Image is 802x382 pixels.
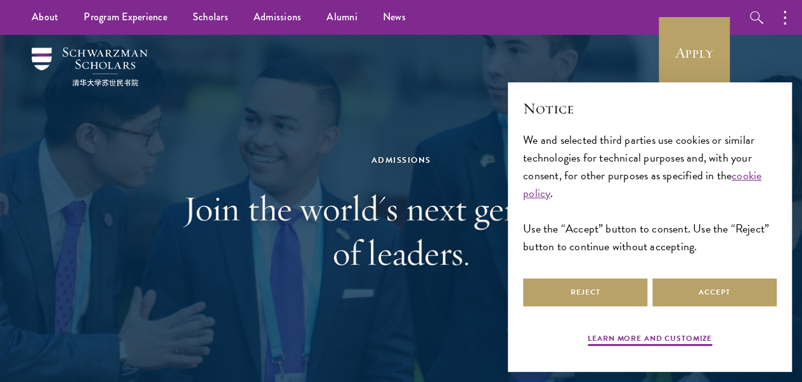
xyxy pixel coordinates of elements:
a: cookie policy [523,167,761,201]
h1: Join the world's next generation of leaders. [183,186,620,275]
a: Apply [659,17,730,88]
div: We and selected third parties use cookies or similar technologies for technical purposes and, wit... [523,131,777,256]
div: Admissions [183,153,620,167]
h2: Notice [523,98,777,119]
button: Accept [652,278,777,307]
img: Schwarzman Scholars [32,48,148,86]
button: Learn more and customize [588,333,712,348]
button: Reject [523,278,647,307]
